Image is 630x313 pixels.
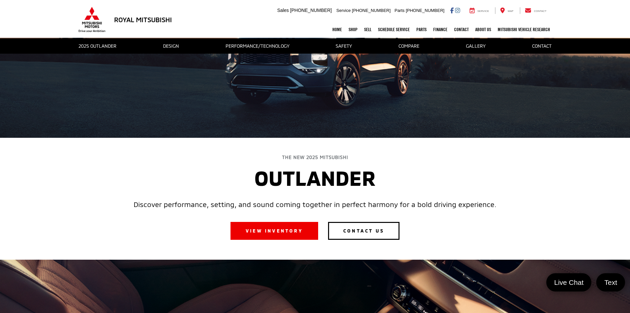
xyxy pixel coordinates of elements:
span: Service [478,10,489,13]
a: Service [465,7,494,14]
span: [PHONE_NUMBER] [352,8,391,13]
span: Contact [534,10,546,13]
a: Schedule Service: Opens in a new tab [375,21,413,38]
a: Parts: Opens in a new tab [413,21,430,38]
a: Facebook: Click to visit our Facebook page [450,8,454,13]
span: Parts [395,8,404,13]
span: [PHONE_NUMBER] [406,8,444,13]
span: Live Chat [551,278,587,287]
span: Sales [277,8,289,13]
a: Instagram: Click to visit our Instagram page [455,8,460,13]
a: GALLERY [461,39,490,53]
a: CONTACT [527,39,557,53]
a: Shop [345,21,361,38]
h3: Royal Mitsubishi [114,16,172,23]
a: Design [158,39,184,53]
a: COMPARE [394,39,424,53]
span: Map [508,10,513,13]
div: Discover performance, setting, and sound coming together in perfect harmony for a bold driving ex... [134,200,496,209]
a: Finance [430,21,451,38]
span: Text [601,278,620,287]
a: 2025 Outlander [73,39,121,53]
a: VIEW INVENTORY [231,222,318,240]
a: Mitsubishi Vehicle Research [494,21,553,38]
a: Text [596,273,625,291]
a: Contact Us [328,222,399,240]
a: Live Chat [546,273,592,291]
a: PERFORMANCE/TECHNOLOGY [221,39,294,53]
span: Service [336,8,351,13]
a: Map [495,7,518,14]
div: Outlander [134,165,496,190]
a: Home [329,21,345,38]
img: Mitsubishi [77,7,107,32]
a: About Us [472,21,494,38]
span: [PHONE_NUMBER] [290,8,332,13]
a: Sell [361,21,375,38]
a: Contact [520,7,552,14]
div: The New 2025 Mitsubishi [134,154,496,160]
a: Contact [451,21,472,38]
a: SAFETY [331,39,357,53]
